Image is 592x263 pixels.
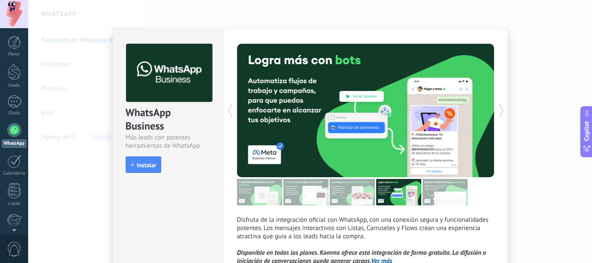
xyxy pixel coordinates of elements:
[126,156,161,173] button: Instalar
[126,133,211,150] div: Más leads con potentes herramientas de WhatsApp
[126,44,212,102] img: logo_main.png
[2,201,27,207] div: Listas
[237,179,282,205] img: tour_image_7a4924cebc22ed9e3259523e50fe4fd6.png
[283,179,329,205] img: tour_image_cc27419dad425b0ae96c2716632553fa.png
[376,179,421,205] img: tour_image_62c9952fc9cf984da8d1d2aa2c453724.png
[330,179,375,205] img: tour_image_1009fe39f4f058b759f0df5a2b7f6f06.png
[126,106,211,133] div: WhatsApp Business
[2,171,27,176] div: Calendario
[2,83,27,88] div: Leads
[2,110,27,116] div: Chats
[423,179,468,205] img: tour_image_cc377002d0016b7ebaeb4dbe65cb2175.png
[2,52,27,57] div: Panel
[582,121,591,141] span: Copilot
[137,162,156,168] span: Instalar
[2,140,26,148] div: WhatsApp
